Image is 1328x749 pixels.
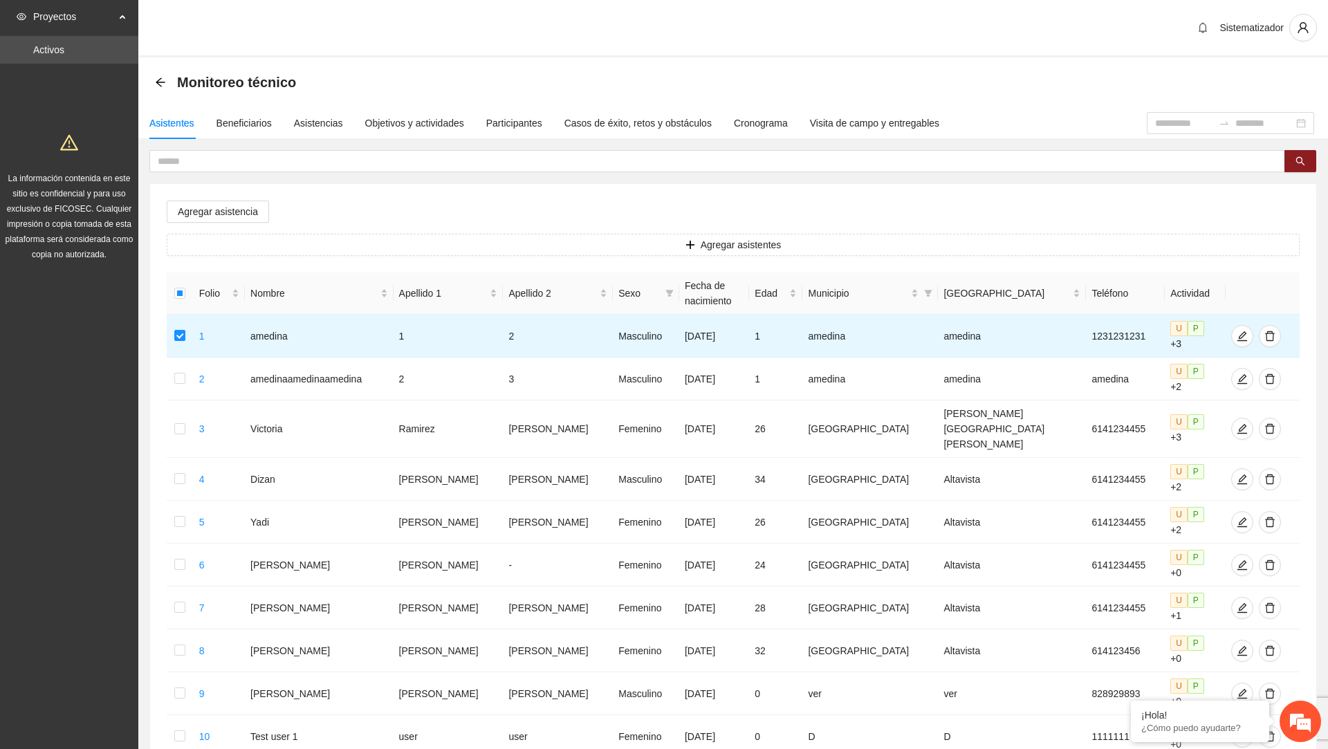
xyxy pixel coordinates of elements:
th: Edad [749,272,802,315]
a: 10 [199,731,210,742]
button: delete [1259,554,1281,576]
td: [PERSON_NAME] [503,501,613,544]
button: bell [1192,17,1214,39]
button: delete [1259,725,1281,748]
td: [DATE] [679,544,749,586]
span: P [1188,321,1204,336]
span: P [1188,507,1204,522]
td: +1 [1165,586,1226,629]
td: Ramirez [394,400,504,458]
th: Municipio [802,272,938,315]
td: Femenino [613,544,679,586]
span: edit [1232,517,1253,528]
td: 828929893 [1086,672,1165,715]
td: 1 [749,358,802,400]
button: edit [1231,511,1253,533]
th: Nombre [245,272,394,315]
span: search [1295,156,1305,167]
td: [DATE] [679,400,749,458]
span: eye [17,12,26,21]
td: [PERSON_NAME] [394,458,504,501]
td: [GEOGRAPHIC_DATA] [802,629,938,672]
div: Objetivos y actividades [365,115,464,131]
span: bell [1192,22,1213,33]
td: [DATE] [679,315,749,358]
a: 1 [199,331,205,342]
td: [DATE] [679,586,749,629]
span: delete [1260,517,1280,528]
td: 1 [394,315,504,358]
span: Folio [199,286,229,301]
td: [DATE] [679,501,749,544]
td: amedina [1086,358,1165,400]
a: 7 [199,602,205,613]
button: edit [1231,640,1253,662]
td: [DATE] [679,629,749,672]
span: Nombre [250,286,378,301]
td: 26 [749,400,802,458]
a: 3 [199,423,205,434]
td: 32 [749,629,802,672]
button: search [1284,150,1316,172]
span: La información contenida en este sitio es confidencial y para uso exclusivo de FICOSEC. Cualquier... [6,174,133,259]
button: user [1289,14,1317,41]
td: +2 [1165,501,1226,544]
button: delete [1259,511,1281,533]
td: [PERSON_NAME] [503,629,613,672]
button: edit [1231,325,1253,347]
td: amedina [802,358,938,400]
td: Altavista [938,586,1086,629]
td: [PERSON_NAME] [245,586,394,629]
td: [PERSON_NAME] [394,629,504,672]
span: edit [1232,474,1253,485]
span: filter [665,289,674,297]
span: user [1290,21,1316,34]
a: 5 [199,517,205,528]
td: [PERSON_NAME] [394,544,504,586]
a: Activos [33,44,64,55]
td: [PERSON_NAME] [503,672,613,715]
td: amedina [938,358,1086,400]
td: Altavista [938,458,1086,501]
span: Sistematizador [1219,22,1284,33]
span: delete [1260,560,1280,571]
th: Folio [194,272,245,315]
td: 34 [749,458,802,501]
button: delete [1259,418,1281,440]
span: U [1170,321,1188,336]
td: Masculino [613,458,679,501]
td: Altavista [938,629,1086,672]
span: Edad [755,286,786,301]
span: U [1170,550,1188,565]
th: Apellido 1 [394,272,504,315]
td: 1231231231 [1086,315,1165,358]
span: delete [1260,602,1280,613]
td: [PERSON_NAME] [245,544,394,586]
span: plus [685,240,695,251]
span: P [1188,414,1204,429]
span: delete [1260,331,1280,342]
td: [DATE] [679,672,749,715]
div: Back [155,77,166,89]
td: Femenino [613,586,679,629]
span: U [1170,414,1188,429]
th: Apellido 2 [503,272,613,315]
button: edit [1231,554,1253,576]
span: Agregar asistentes [701,237,782,252]
button: delete [1259,597,1281,619]
td: Femenino [613,501,679,544]
td: 6141234455 [1086,400,1165,458]
span: U [1170,636,1188,651]
td: Masculino [613,358,679,400]
span: delete [1260,731,1280,742]
td: amedina [245,315,394,358]
button: edit [1231,418,1253,440]
span: delete [1260,373,1280,385]
a: 6 [199,560,205,571]
button: plusAgregar asistentes [167,234,1300,256]
span: delete [1260,474,1280,485]
td: [PERSON_NAME] [503,586,613,629]
span: Proyectos [33,3,115,30]
span: P [1188,550,1204,565]
span: Sexo [618,286,660,301]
